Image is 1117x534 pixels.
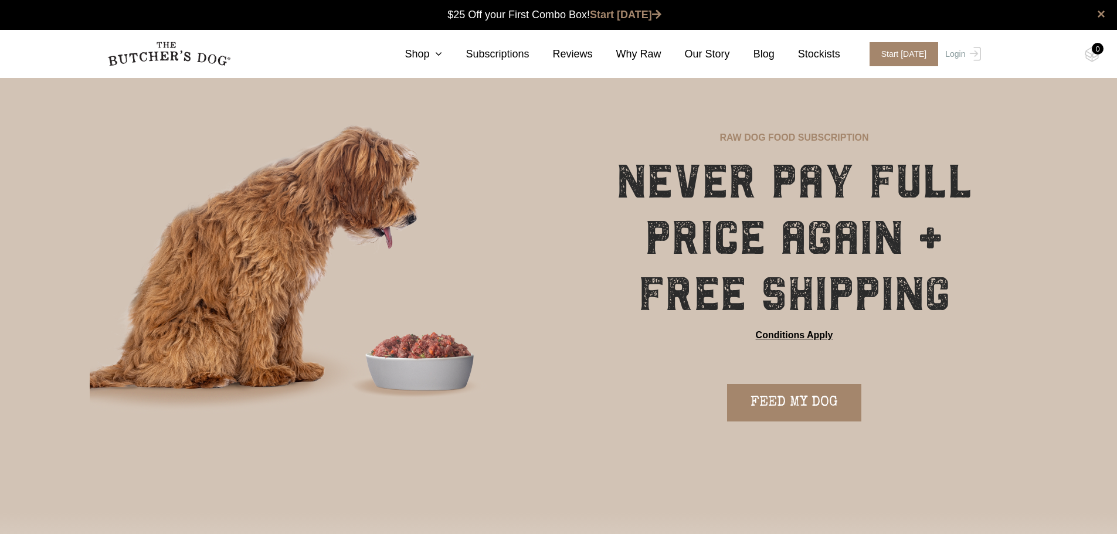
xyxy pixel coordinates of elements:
[719,131,868,145] p: RAW DOG FOOD SUBSCRIPTION
[593,46,661,62] a: Why Raw
[942,42,980,66] a: Login
[870,42,939,66] span: Start [DATE]
[730,46,775,62] a: Blog
[381,46,442,62] a: Shop
[590,154,999,322] h1: NEVER PAY FULL PRICE AGAIN + FREE SHIPPING
[1097,7,1105,21] a: close
[1092,43,1104,55] div: 0
[775,46,840,62] a: Stockists
[661,46,730,62] a: Our Story
[727,384,861,421] a: FEED MY DOG
[590,9,661,21] a: Start [DATE]
[90,77,556,466] img: blaze-subscription-hero
[442,46,529,62] a: Subscriptions
[1085,47,1099,62] img: TBD_Cart-Empty.png
[756,328,833,342] a: Conditions Apply
[858,42,943,66] a: Start [DATE]
[529,46,593,62] a: Reviews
